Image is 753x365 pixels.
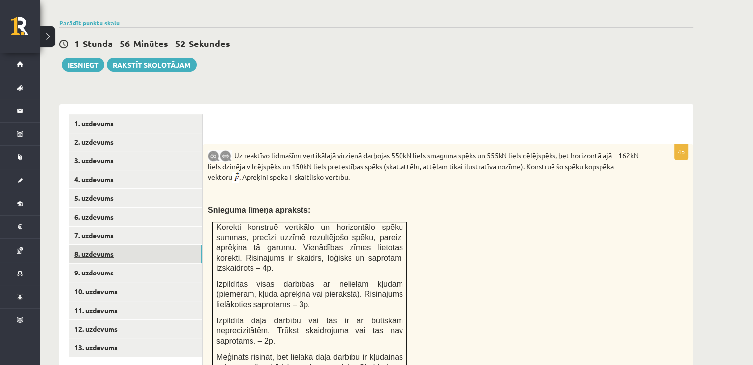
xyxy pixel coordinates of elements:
span: 56 [120,38,130,49]
img: png;base64,iVBORw0KGgoAAAANSUhEUgAAAA4AAAAYCAIAAABFpVsAAAAAAXNSR0IArs4c6QAAAAlwSFlzAAAOxAAADsQBlS... [232,172,239,183]
p: 4p [674,144,688,160]
img: 9k= [208,150,220,162]
span: 52 [175,38,185,49]
p: Uz reaktīvo lidmašīnu vertikālajā virzienā darbojas 550kN liels smaguma spēks un 555kN liels cēlē... [208,149,639,183]
a: 6. uzdevums [69,208,202,226]
a: Rakstīt skolotājam [107,58,197,72]
img: 9k= [220,150,232,162]
a: 10. uzdevums [69,282,202,301]
a: 3. uzdevums [69,151,202,170]
span: Izpildīta daļa darbību vai tās ir ar būtiskām neprecizitātēm. Trūkst skaidrojuma vai tas nav sapr... [216,317,403,345]
span: Korekti konstruē vertikālo un horizontālo spēku summas, precīzi uzzīmē rezultējošo spēku, pareizi... [216,223,403,272]
a: 4. uzdevums [69,170,202,188]
a: 11. uzdevums [69,301,202,319]
a: 1. uzdevums [69,114,202,133]
span: Izpildītas visas darbības ar nelielām kļūdām (piemēram, kļūda aprēķinā vai pierakstā). Risinājums... [216,280,403,309]
span: 1 [74,38,79,49]
a: 5. uzdevums [69,189,202,207]
span: Stunda [83,38,113,49]
button: Iesniegt [62,58,104,72]
span: Snieguma līmeņa apraksts: [208,206,310,214]
a: 2. uzdevums [69,133,202,151]
a: 13. uzdevums [69,338,202,357]
a: 7. uzdevums [69,227,202,245]
a: Parādīt punktu skalu [59,19,120,27]
a: Rīgas 1. Tālmācības vidusskola [11,17,40,42]
span: Minūtes [133,38,168,49]
a: 8. uzdevums [69,245,202,263]
img: Balts.png [213,128,216,132]
span: Sekundes [189,38,230,49]
a: 12. uzdevums [69,320,202,338]
a: 9. uzdevums [69,264,202,282]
